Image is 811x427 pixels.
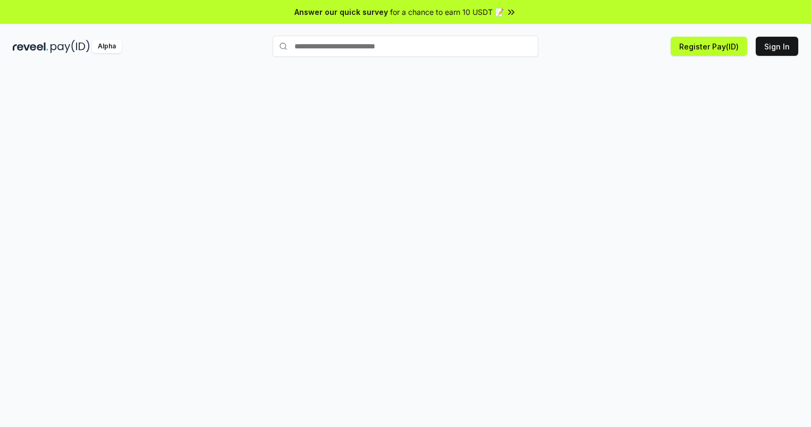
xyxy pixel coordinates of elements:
[671,37,747,56] button: Register Pay(ID)
[13,40,48,53] img: reveel_dark
[92,40,122,53] div: Alpha
[390,6,504,18] span: for a chance to earn 10 USDT 📝
[50,40,90,53] img: pay_id
[756,37,798,56] button: Sign In
[294,6,388,18] span: Answer our quick survey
